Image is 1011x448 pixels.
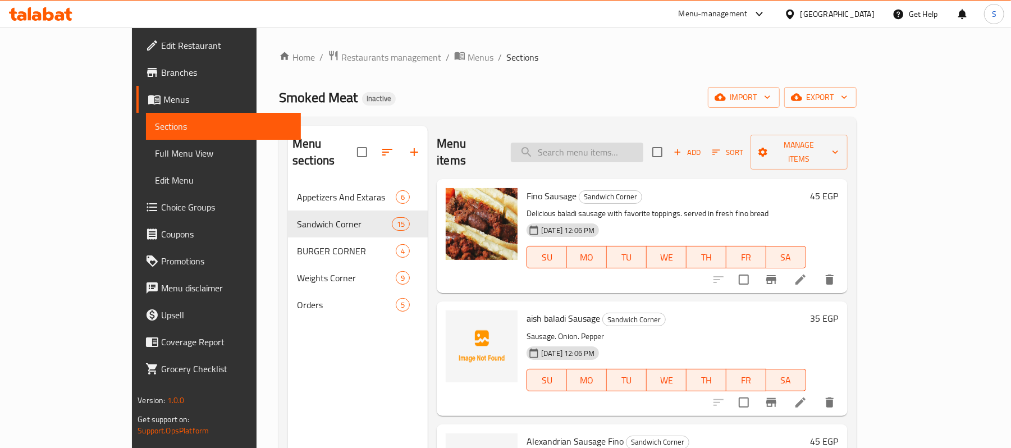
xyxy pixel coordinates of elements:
[288,184,428,211] div: Appetizers And Extaras6
[603,313,665,326] span: Sandwich Corner
[794,273,807,286] a: Edit menu item
[136,59,301,86] a: Branches
[396,192,409,203] span: 6
[279,85,358,110] span: Smoked Meat
[297,217,392,231] span: Sandwich Corner
[708,87,780,108] button: import
[454,50,493,65] a: Menus
[161,281,292,295] span: Menu disclaimer
[691,372,722,388] span: TH
[726,369,766,391] button: FR
[537,348,599,359] span: [DATE] 12:06 PM
[498,51,502,64] li: /
[161,39,292,52] span: Edit Restaurant
[647,369,687,391] button: WE
[527,246,567,268] button: SU
[161,227,292,241] span: Coupons
[396,271,410,285] div: items
[136,328,301,355] a: Coverage Report
[571,249,602,266] span: MO
[437,135,497,169] h2: Menu items
[136,301,301,328] a: Upsell
[155,147,292,160] span: Full Menu View
[766,369,806,391] button: SA
[146,113,301,140] a: Sections
[579,190,642,203] span: Sandwich Corner
[401,139,428,166] button: Add section
[396,246,409,257] span: 4
[136,194,301,221] a: Choice Groups
[297,298,396,312] span: Orders
[611,249,642,266] span: TU
[567,369,607,391] button: MO
[537,225,599,236] span: [DATE] 12:06 PM
[136,32,301,59] a: Edit Restaurant
[691,249,722,266] span: TH
[297,271,396,285] span: Weights Corner
[758,266,785,293] button: Branch-specific-item
[731,372,762,388] span: FR
[396,190,410,204] div: items
[136,275,301,301] a: Menu disclaimer
[136,248,301,275] a: Promotions
[579,190,642,204] div: Sandwich Corner
[816,266,843,293] button: delete
[816,389,843,416] button: delete
[793,90,848,104] span: export
[732,391,756,414] span: Select to update
[362,92,396,106] div: Inactive
[163,93,292,106] span: Menus
[161,66,292,79] span: Branches
[669,144,705,161] span: Add item
[161,362,292,376] span: Grocery Checklist
[532,372,562,388] span: SU
[396,273,409,284] span: 9
[571,372,602,388] span: MO
[396,298,410,312] div: items
[374,139,401,166] span: Sort sections
[146,167,301,194] a: Edit Menu
[138,393,165,408] span: Version:
[297,244,396,258] span: BURGER CORNER
[527,188,577,204] span: Fino Sausage
[811,188,839,204] h6: 45 EGP
[288,264,428,291] div: Weights Corner9
[607,369,647,391] button: TU
[161,335,292,349] span: Coverage Report
[161,200,292,214] span: Choice Groups
[319,51,323,64] li: /
[731,249,762,266] span: FR
[527,330,806,344] p: Sausage. Onion. Pepper
[362,94,396,103] span: Inactive
[710,144,746,161] button: Sort
[811,310,839,326] h6: 35 EGP
[328,50,441,65] a: Restaurants management
[717,90,771,104] span: import
[758,389,785,416] button: Branch-specific-item
[396,300,409,310] span: 5
[279,50,857,65] nav: breadcrumb
[527,310,600,327] span: aish baladi Sausage
[392,219,409,230] span: 15
[446,188,518,260] img: Fino Sausage
[167,393,185,408] span: 1.0.0
[732,268,756,291] span: Select to update
[679,7,748,21] div: Menu-management
[800,8,875,20] div: [GEOGRAPHIC_DATA]
[527,369,567,391] button: SU
[155,173,292,187] span: Edit Menu
[771,372,802,388] span: SA
[669,144,705,161] button: Add
[687,246,726,268] button: TH
[446,51,450,64] li: /
[794,396,807,409] a: Edit menu item
[766,246,806,268] button: SA
[784,87,857,108] button: export
[687,369,726,391] button: TH
[392,217,410,231] div: items
[136,221,301,248] a: Coupons
[647,246,687,268] button: WE
[751,135,848,170] button: Manage items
